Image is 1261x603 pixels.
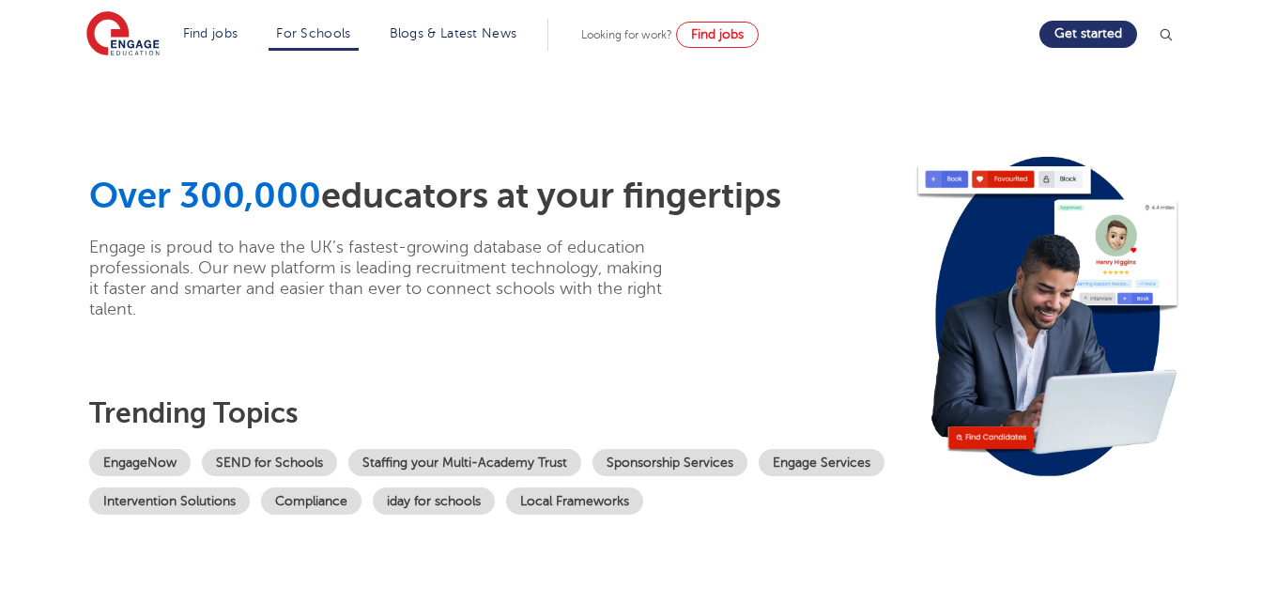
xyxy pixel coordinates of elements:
[89,449,191,476] a: EngageNow
[86,11,160,58] img: Engage Education
[202,449,337,476] a: SEND for Schools
[592,449,747,476] a: Sponsorship Services
[89,487,250,515] a: Intervention Solutions
[691,27,744,41] span: Find jobs
[261,487,361,515] a: Compliance
[276,26,350,40] a: For Schools
[89,396,904,430] h3: Trending topics
[914,142,1181,491] img: Image for: Looking for staff
[581,28,672,41] span: Looking for work?
[89,176,321,216] span: Over 300,000
[390,26,517,40] a: Blogs & Latest News
[348,449,581,476] a: Staffing your Multi-Academy Trust
[1039,21,1137,48] a: Get started
[506,487,643,515] a: Local Frameworks
[89,175,904,218] h1: educators at your fingertips
[759,449,884,476] a: Engage Services
[183,26,238,40] a: Find jobs
[89,237,667,319] p: Engage is proud to have the UK’s fastest-growing database of education professionals. Our new pla...
[676,22,759,48] a: Find jobs
[373,487,495,515] a: iday for schools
